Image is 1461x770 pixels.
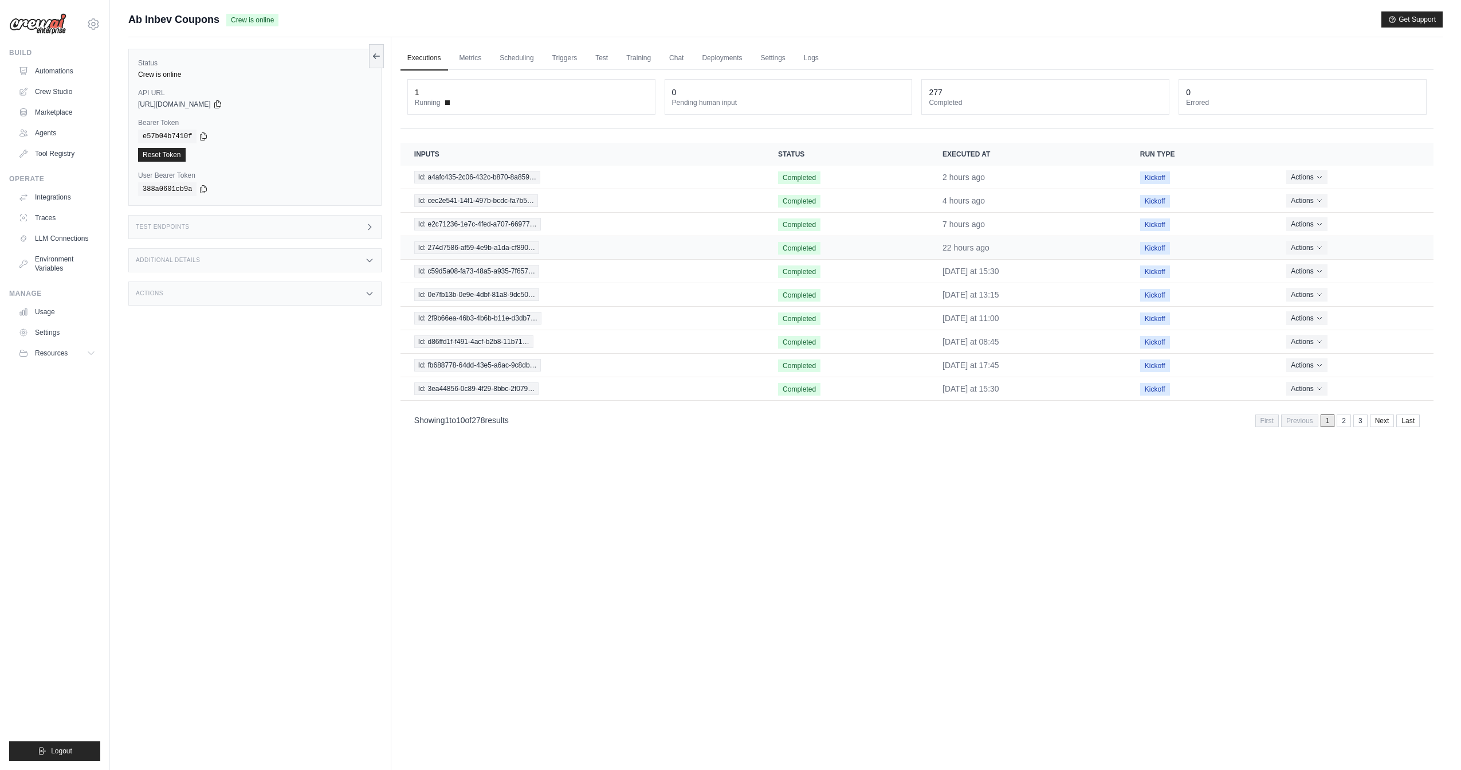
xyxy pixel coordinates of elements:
[14,62,100,80] a: Automations
[619,46,658,71] a: Training
[414,194,751,207] a: View execution details for Id
[414,265,539,277] span: Id: c59d5a08-fa73-48a5-a935-7f657…
[400,405,1433,435] nav: Pagination
[778,242,820,255] span: Completed
[1140,265,1170,278] span: Kickoff
[14,188,100,206] a: Integrations
[1286,311,1327,325] button: Actions for execution
[778,336,820,349] span: Completed
[1255,415,1279,427] span: First
[1186,87,1191,98] div: 0
[1140,218,1170,231] span: Kickoff
[414,382,751,395] a: View execution details for Id
[1337,415,1351,427] a: 2
[453,46,489,71] a: Metrics
[14,229,100,248] a: LLM Connections
[414,312,541,325] span: Id: 2f9b66ea-46b3-4b6b-b11e-d3db7…
[138,118,372,127] label: Bearer Token
[929,87,942,98] div: 277
[35,349,68,358] span: Resources
[1140,312,1170,325] span: Kickoff
[400,46,448,71] a: Executions
[1286,335,1327,349] button: Actions for execution
[414,335,751,348] a: View execution details for Id
[942,290,999,299] time: September 2, 2025 at 13:15 BST
[942,337,999,346] time: September 2, 2025 at 08:45 BST
[1396,415,1420,427] a: Last
[400,143,764,166] th: Inputs
[14,103,100,122] a: Marketplace
[14,344,100,362] button: Resources
[414,415,509,426] p: Showing to of results
[493,46,540,71] a: Scheduling
[942,361,999,370] time: September 1, 2025 at 17:45 BST
[138,88,372,97] label: API URL
[672,87,677,98] div: 0
[778,383,820,396] span: Completed
[414,218,751,230] a: View execution details for Id
[1140,242,1170,255] span: Kickoff
[414,241,539,254] span: Id: 274d7586-af59-4e9b-a1da-cf890…
[138,70,372,79] div: Crew is online
[456,416,465,425] span: 10
[1140,171,1170,184] span: Kickoff
[1140,359,1170,372] span: Kickoff
[14,209,100,227] a: Traces
[1286,382,1327,396] button: Actions for execution
[415,98,441,107] span: Running
[662,46,690,71] a: Chat
[414,194,538,207] span: Id: cec2e541-14f1-497b-bcdc-fa7b5…
[138,182,197,196] code: 388a0601cb9a
[414,265,751,277] a: View execution details for Id
[136,224,190,230] h3: Test Endpoints
[14,144,100,163] a: Tool Registry
[672,98,905,107] dt: Pending human input
[1140,289,1170,302] span: Kickoff
[1140,336,1170,349] span: Kickoff
[1381,11,1443,28] button: Get Support
[400,143,1433,435] section: Crew executions table
[1140,195,1170,208] span: Kickoff
[414,171,751,183] a: View execution details for Id
[1353,415,1368,427] a: 3
[778,312,820,325] span: Completed
[778,289,820,302] span: Completed
[1140,383,1170,396] span: Kickoff
[414,359,541,372] span: Id: fb688778-64dd-43e5-a6ac-9c8db…
[414,288,539,301] span: Id: 0e7fb13b-0e9e-4dbf-81a8-9dc50…
[929,98,1162,107] dt: Completed
[1286,241,1327,255] button: Actions for execution
[942,196,985,205] time: September 3, 2025 at 11:00 BST
[753,46,792,71] a: Settings
[51,746,72,756] span: Logout
[414,171,540,183] span: Id: a4afc435-2c06-432c-b870-8a859…
[764,143,929,166] th: Status
[797,46,826,71] a: Logs
[136,290,163,297] h3: Actions
[414,382,539,395] span: Id: 3ea44856-0c89-4f29-8bbc-2f079…
[9,13,66,35] img: Logo
[138,58,372,68] label: Status
[128,11,219,28] span: Ab Inbev Coupons
[414,359,751,372] a: View execution details for Id
[695,46,749,71] a: Deployments
[778,359,820,372] span: Completed
[472,416,485,425] span: 278
[14,124,100,142] a: Agents
[136,257,200,264] h3: Additional Details
[226,14,278,26] span: Crew is online
[1286,217,1327,231] button: Actions for execution
[1286,194,1327,208] button: Actions for execution
[778,265,820,278] span: Completed
[1255,415,1420,427] nav: Pagination
[1286,264,1327,278] button: Actions for execution
[138,148,186,162] a: Reset Token
[545,46,584,71] a: Triggers
[1286,358,1327,372] button: Actions for execution
[9,48,100,57] div: Build
[138,130,197,143] code: e57b04b7410f
[942,384,999,393] time: September 1, 2025 at 15:30 BST
[588,46,615,71] a: Test
[414,218,541,230] span: Id: e2c71236-1e7c-4fed-a707-66977…
[942,267,999,276] time: September 2, 2025 at 15:30 BST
